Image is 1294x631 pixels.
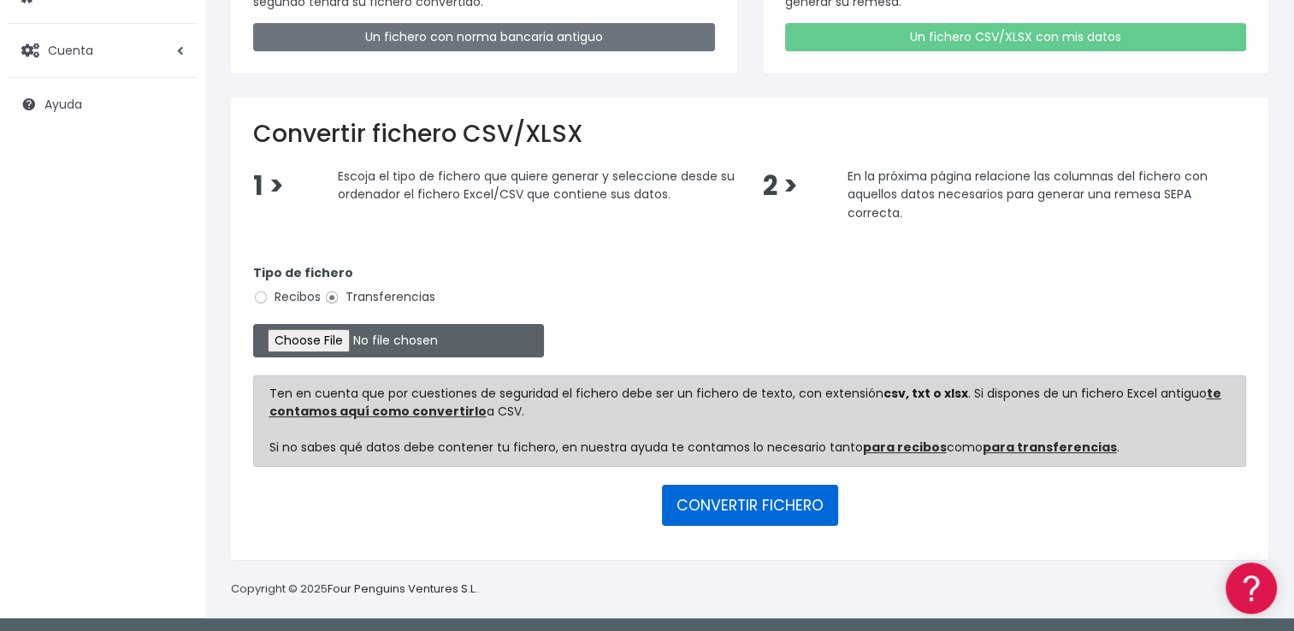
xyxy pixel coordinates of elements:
[253,264,353,281] strong: Tipo de fichero
[269,385,1221,420] a: te contamos aquí como convertirlo
[253,288,321,306] label: Recibos
[338,167,735,203] span: Escoja el tipo de fichero que quiere generar y seleccione desde su ordenador el fichero Excel/CSV...
[883,385,968,402] strong: csv, txt o xlsx
[763,168,798,204] span: 2 >
[324,288,435,306] label: Transferencias
[863,439,947,456] a: para recibos
[662,485,838,526] button: CONVERTIR FICHERO
[253,23,715,51] a: Un fichero con norma bancaria antiguo
[48,41,93,58] span: Cuenta
[253,168,284,204] span: 1 >
[9,32,197,68] a: Cuenta
[44,96,82,113] span: Ayuda
[983,439,1117,456] a: para transferencias
[231,581,480,599] p: Copyright © 2025 .
[9,86,197,122] a: Ayuda
[785,23,1247,51] a: Un fichero CSV/XLSX con mis datos
[253,120,1246,149] h2: Convertir fichero CSV/XLSX
[328,581,477,597] a: Four Penguins Ventures S.L.
[848,167,1208,221] span: En la próxima página relacione las columnas del fichero con aquellos datos necesarios para genera...
[253,375,1246,467] div: Ten en cuenta que por cuestiones de seguridad el fichero debe ser un fichero de texto, con extens...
